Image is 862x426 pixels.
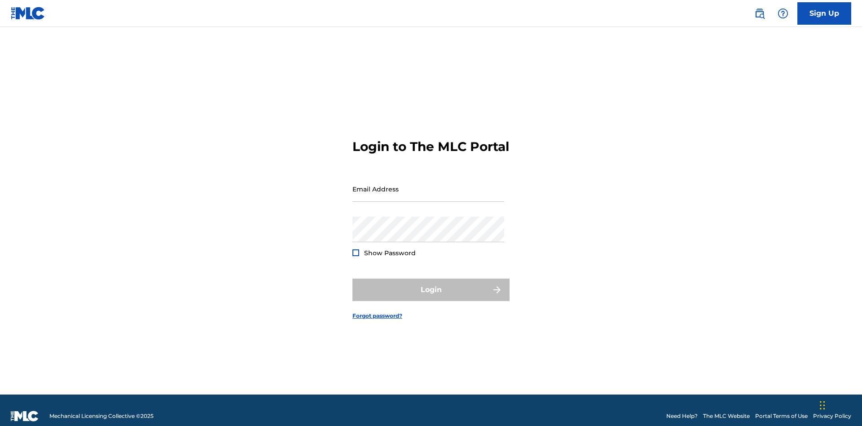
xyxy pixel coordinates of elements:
[778,8,788,19] img: help
[755,412,808,420] a: Portal Terms of Use
[11,411,39,422] img: logo
[49,412,154,420] span: Mechanical Licensing Collective © 2025
[754,8,765,19] img: search
[820,392,825,419] div: Drag
[364,249,416,257] span: Show Password
[666,412,698,420] a: Need Help?
[817,383,862,426] iframe: Chat Widget
[352,312,402,320] a: Forgot password?
[797,2,851,25] a: Sign Up
[774,4,792,22] div: Help
[11,7,45,20] img: MLC Logo
[352,139,509,155] h3: Login to The MLC Portal
[703,412,750,420] a: The MLC Website
[813,412,851,420] a: Privacy Policy
[751,4,769,22] a: Public Search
